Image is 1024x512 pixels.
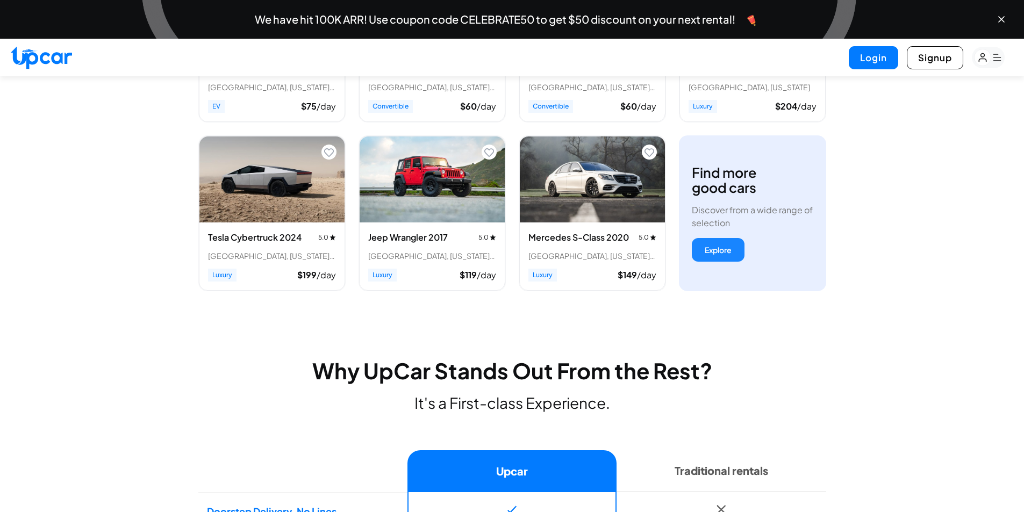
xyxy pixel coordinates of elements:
span: /day [477,269,496,280]
div: [GEOGRAPHIC_DATA], [US_STATE] • 1 trips [528,250,656,261]
span: /day [797,100,817,112]
span: /day [637,269,656,280]
span: /day [477,100,496,112]
span: Luxury [368,269,397,282]
button: Add to favorites [642,145,657,160]
p: Discover from a wide range of selection [692,204,813,229]
h2: Why UpCar Stands Out From the Rest? [198,360,826,381]
button: Add to favorites [321,145,336,160]
h3: Jeep Wrangler 2017 [368,231,448,244]
div: [GEOGRAPHIC_DATA], [US_STATE] • 11 trips [208,82,336,92]
button: Close banner [996,14,1007,25]
span: /day [317,269,336,280]
span: $ 149 [618,269,637,280]
img: Upcar Logo [11,46,72,69]
span: /day [317,100,336,112]
div: View details for Mercedes S-Class 2020 [519,136,665,291]
img: star [330,234,336,240]
img: Mercedes S-Class 2020 [520,136,665,222]
span: Convertible [528,100,573,113]
span: We have hit 100K ARR! Use coupon code CELEBRATE50 to get $50 discount on your next rental! [255,14,735,25]
span: $ 119 [460,269,477,280]
span: Convertible [368,100,413,113]
span: Luxury [208,269,237,282]
span: $ 60 [620,100,637,112]
span: Luxury [689,100,717,113]
span: 5.0 [639,233,656,242]
div: [GEOGRAPHIC_DATA], [US_STATE] • 1 trips [368,82,496,92]
div: View details for Jeep Wrangler 2017 [359,136,505,291]
span: 5.0 [478,233,496,242]
span: 5.0 [318,233,336,242]
h3: Find more good cars [692,165,756,195]
span: $ 75 [301,100,317,112]
div: [GEOGRAPHIC_DATA], [US_STATE] • 1 trips [368,250,496,261]
span: EV [208,100,225,113]
div: View details for Tesla Cybertruck 2024 [199,136,345,291]
button: Signup [907,46,963,69]
img: star [490,234,496,240]
p: It's a First-class Experience. [198,394,826,412]
h3: Mercedes S-Class 2020 [528,231,629,244]
button: Explore [692,238,744,262]
img: Jeep Wrangler 2017 [360,136,505,222]
span: Luxury [528,269,557,282]
span: $ 199 [297,269,317,280]
div: [GEOGRAPHIC_DATA], [US_STATE] • 2 trips [528,82,656,92]
span: $ 204 [775,100,797,112]
img: star [650,234,656,240]
button: Add to favorites [482,145,497,160]
h3: Tesla Cybertruck 2024 [208,231,302,244]
th: Traditional rentals [617,450,826,492]
span: $ 60 [460,100,477,112]
div: [GEOGRAPHIC_DATA], [US_STATE] [689,82,817,92]
span: /day [637,100,656,112]
th: Upcar [407,450,617,492]
img: Tesla Cybertruck 2024 [199,136,345,222]
button: Login [849,46,898,69]
div: [GEOGRAPHIC_DATA], [US_STATE] • 3 trips [208,250,336,261]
